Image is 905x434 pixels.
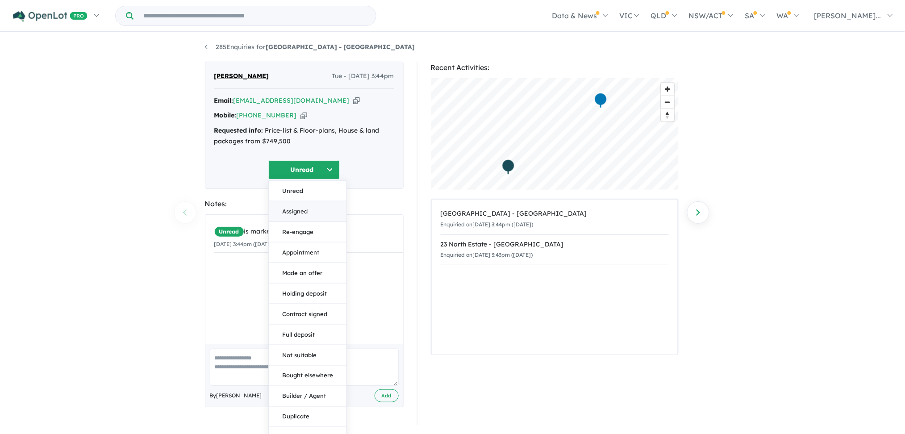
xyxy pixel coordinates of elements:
[234,96,350,104] a: [EMAIL_ADDRESS][DOMAIN_NAME]
[214,71,269,82] span: [PERSON_NAME]
[214,226,403,237] div: is marked.
[214,96,234,104] strong: Email:
[268,160,340,179] button: Unread
[13,11,88,22] img: Openlot PRO Logo White
[814,11,881,20] span: [PERSON_NAME]...
[210,391,262,400] span: By [PERSON_NAME]
[501,159,515,175] div: Map marker
[214,125,394,147] div: Price-list & Floor-plans, House & land packages from $749,500
[269,242,346,263] button: Appointment
[269,201,346,222] button: Assigned
[214,126,263,134] strong: Requested info:
[269,222,346,242] button: Re-engage
[269,366,346,386] button: Bought elsewhere
[375,389,399,402] button: Add
[332,71,394,82] span: Tue - [DATE] 3:44pm
[441,234,669,266] a: 23 North Estate - [GEOGRAPHIC_DATA]Enquiried on[DATE] 3:43pm ([DATE])
[269,284,346,304] button: Holding deposit
[269,386,346,407] button: Builder / Agent
[431,78,679,190] canvas: Map
[353,96,360,105] button: Copy
[214,226,244,237] span: Unread
[441,239,669,250] div: 23 North Estate - [GEOGRAPHIC_DATA]
[237,111,297,119] a: [PHONE_NUMBER]
[441,221,534,228] small: Enquiried on [DATE] 3:44pm ([DATE])
[661,96,674,108] button: Zoom out
[441,204,669,235] a: [GEOGRAPHIC_DATA] - [GEOGRAPHIC_DATA]Enquiried on[DATE] 3:44pm ([DATE])
[266,43,415,51] strong: [GEOGRAPHIC_DATA] - [GEOGRAPHIC_DATA]
[300,111,307,120] button: Copy
[594,92,607,109] div: Map marker
[441,209,669,219] div: [GEOGRAPHIC_DATA] - [GEOGRAPHIC_DATA]
[135,6,374,25] input: Try estate name, suburb, builder or developer
[205,42,701,53] nav: breadcrumb
[269,304,346,325] button: Contract signed
[269,407,346,427] button: Duplicate
[269,181,346,201] button: Unread
[205,198,404,210] div: Notes:
[269,263,346,284] button: Made an offer
[661,108,674,121] button: Reset bearing to north
[205,43,415,51] a: 285Enquiries for[GEOGRAPHIC_DATA] - [GEOGRAPHIC_DATA]
[269,325,346,345] button: Full deposit
[214,111,237,119] strong: Mobile:
[431,62,679,74] div: Recent Activities:
[661,83,674,96] button: Zoom in
[214,241,275,247] small: [DATE] 3:44pm ([DATE])
[269,345,346,366] button: Not suitable
[441,251,533,258] small: Enquiried on [DATE] 3:43pm ([DATE])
